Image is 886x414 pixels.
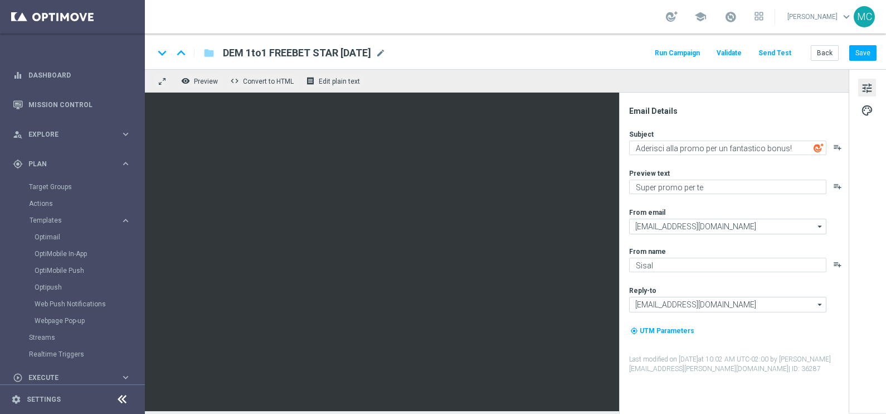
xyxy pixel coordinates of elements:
[12,100,132,109] button: Mission Control
[11,394,21,405] i: settings
[29,346,144,363] div: Realtime Triggers
[30,217,109,224] span: Templates
[35,266,116,275] a: OptiMobile Push
[854,6,875,27] div: MC
[28,161,120,167] span: Plan
[35,296,144,312] div: Web Push Notifications
[319,78,360,85] span: Edit plain text
[29,179,144,195] div: Target Groups
[230,76,239,85] span: code
[120,372,131,383] i: keyboard_arrow_right
[629,286,656,295] label: Reply-to
[653,46,702,61] button: Run Campaign
[717,49,742,57] span: Validate
[788,365,821,373] span: | ID: 36287
[629,208,665,217] label: From email
[629,106,848,116] div: Email Details
[12,373,132,382] button: play_circle_outline Execute keyboard_arrow_right
[833,143,842,152] button: playlist_add
[29,212,144,329] div: Templates
[35,262,144,279] div: OptiMobile Push
[35,316,116,325] a: Webpage Pop-up
[173,45,189,61] i: keyboard_arrow_up
[811,45,839,61] button: Back
[833,260,842,269] button: playlist_add
[181,76,190,85] i: remove_red_eye
[35,229,144,245] div: Optimail
[29,329,144,346] div: Streams
[13,159,120,169] div: Plan
[120,158,131,169] i: keyboard_arrow_right
[120,215,131,226] i: keyboard_arrow_right
[849,45,877,61] button: Save
[13,373,23,383] i: play_circle_outline
[815,219,826,234] i: arrow_drop_down
[178,74,223,88] button: remove_red_eye Preview
[629,219,826,234] input: Select
[28,131,120,138] span: Explore
[13,373,120,383] div: Execute
[629,247,666,256] label: From name
[227,74,299,88] button: code Convert to HTML
[715,46,743,61] button: Validate
[154,45,171,61] i: keyboard_arrow_down
[29,350,116,359] a: Realtime Triggers
[861,81,873,95] span: tune
[35,300,116,309] a: Web Push Notifications
[35,312,144,329] div: Webpage Pop-up
[29,216,132,225] button: Templates keyboard_arrow_right
[202,44,216,62] button: folder
[629,325,695,337] button: my_location UTM Parameters
[629,355,848,374] label: Last modified on [DATE] at 10:02 AM UTC-02:00 by [PERSON_NAME][EMAIL_ADDRESS][PERSON_NAME][DOMAIN...
[30,217,120,224] div: Templates
[223,46,371,60] span: DEM 1to1 FREEBET STAR 18.09.2015
[629,297,826,312] input: Select
[27,396,61,403] a: Settings
[858,79,876,97] button: tune
[858,101,876,119] button: palette
[13,159,23,169] i: gps_fixed
[640,327,694,335] span: UTM Parameters
[13,129,120,139] div: Explore
[694,11,707,23] span: school
[12,130,132,139] button: person_search Explore keyboard_arrow_right
[13,129,23,139] i: person_search
[29,199,116,208] a: Actions
[203,46,215,60] i: folder
[306,76,315,85] i: receipt
[35,233,116,242] a: Optimail
[629,130,654,139] label: Subject
[29,195,144,212] div: Actions
[303,74,365,88] button: receipt Edit plain text
[35,249,116,258] a: OptiMobile In-App
[786,8,854,25] a: [PERSON_NAME]keyboard_arrow_down
[120,129,131,139] i: keyboard_arrow_right
[840,11,853,23] span: keyboard_arrow_down
[13,90,131,119] div: Mission Control
[815,297,826,312] i: arrow_drop_down
[814,143,824,153] img: optiGenie.svg
[629,169,670,178] label: Preview text
[13,60,131,90] div: Dashboard
[194,78,218,85] span: Preview
[12,160,132,169] div: gps_fixed Plan keyboard_arrow_right
[861,103,873,118] span: palette
[35,279,144,296] div: Optipush
[28,90,131,119] a: Mission Control
[29,182,116,191] a: Target Groups
[243,78,294,85] span: Convert to HTML
[630,327,638,335] i: my_location
[12,71,132,80] button: equalizer Dashboard
[833,182,842,191] button: playlist_add
[28,374,120,381] span: Execute
[29,333,116,342] a: Streams
[35,283,116,292] a: Optipush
